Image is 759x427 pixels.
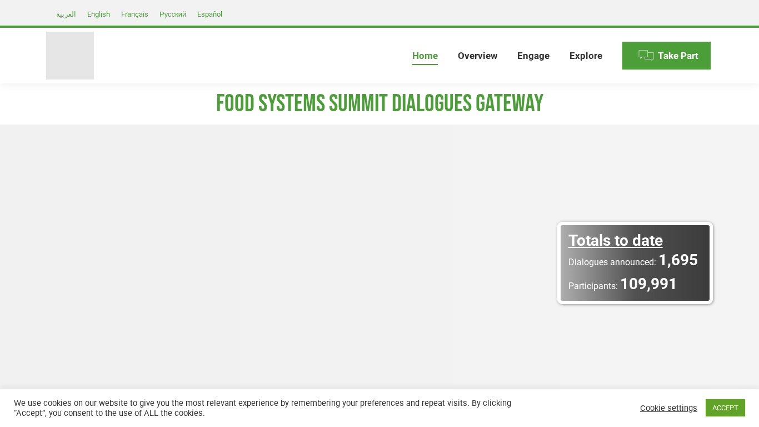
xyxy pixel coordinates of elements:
a: Français [116,7,154,21]
span: العربية [56,10,76,18]
span: Overview [458,50,497,62]
a: العربية [51,7,82,21]
span: Participants: [568,281,618,291]
a: ACCEPT [706,399,745,416]
img: Menu icon [638,47,655,64]
h1: FOOD SYSTEMS SUMMIT DIALOGUES GATEWAY [46,89,713,119]
span: Dialogues announced: [568,257,656,267]
a: English [82,7,116,21]
div: Totals to date [568,233,702,249]
a: Cookie settings [640,403,697,413]
span: Engage [517,50,550,62]
a: Dialogues announced: 1,695 [568,252,702,269]
span: Explore [570,50,602,62]
span: 1,695 [658,251,698,269]
a: Русский [154,7,192,21]
span: 109,991 [620,275,677,293]
span: Русский [159,10,186,18]
span: Home [412,50,438,62]
img: Food Systems Summit Dialogues [46,32,94,80]
span: Español [197,10,222,18]
span: Français [121,10,148,18]
span: Take Part [658,50,698,62]
a: Participants: 109,991 [568,276,702,292]
span: English [87,10,110,18]
a: Español [192,7,228,21]
div: We use cookies on our website to give you the most relevant experience by remembering your prefer... [14,398,526,418]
